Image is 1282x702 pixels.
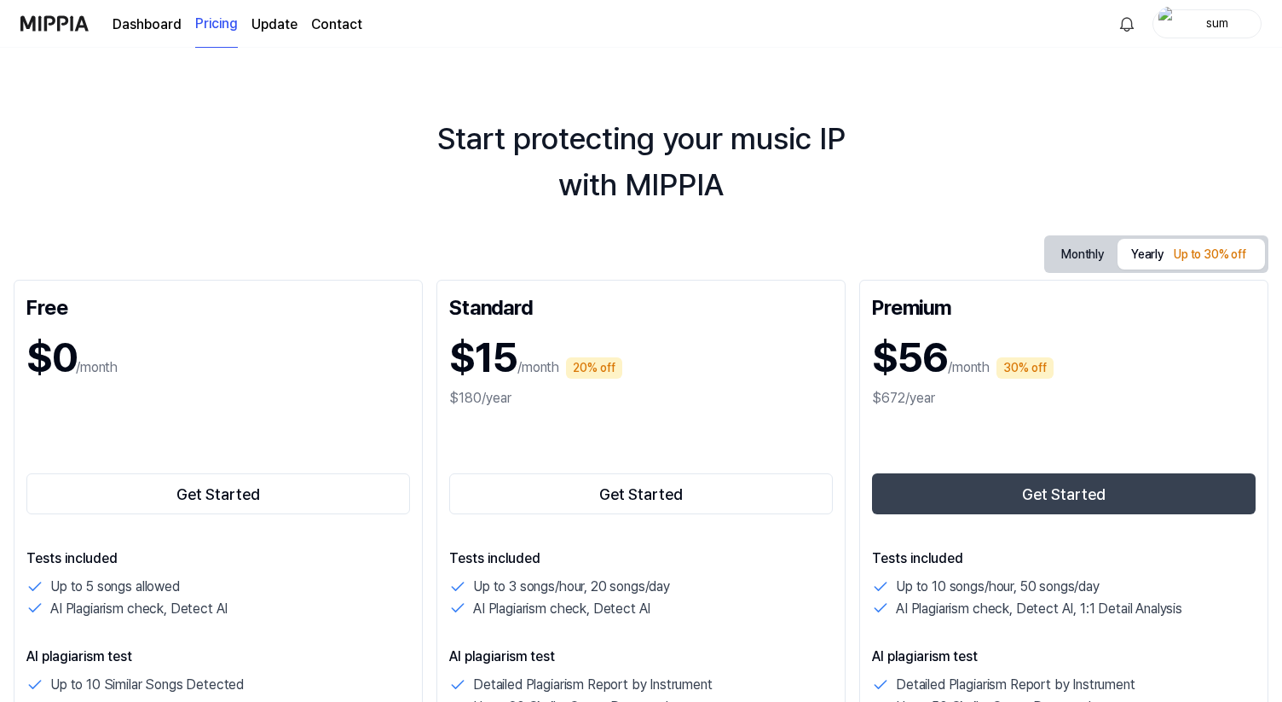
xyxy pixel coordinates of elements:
p: /month [76,357,118,378]
p: Tests included [872,548,1256,569]
p: AI Plagiarism check, Detect AI [50,598,228,620]
h1: $0 [26,327,76,388]
p: /month [948,357,990,378]
button: Get Started [449,473,833,514]
p: Detailed Plagiarism Report by Instrument [473,674,713,696]
button: Yearly [1117,239,1265,270]
h1: $15 [449,327,517,388]
p: /month [517,357,559,378]
p: AI Plagiarism check, Detect AI [473,598,650,620]
button: Get Started [26,473,410,514]
p: Tests included [26,548,410,569]
p: Up to 10 songs/hour, 50 songs/day [896,576,1100,598]
a: Get Started [26,470,410,518]
p: AI plagiarism test [872,647,1256,667]
a: Pricing [195,1,238,48]
img: 알림 [1117,14,1137,34]
p: AI Plagiarism check, Detect AI, 1:1 Detail Analysis [896,598,1182,620]
p: Detailed Plagiarism Report by Instrument [896,674,1135,696]
div: sum [1184,14,1250,32]
div: $180/year [449,388,833,409]
h1: $56 [872,327,948,388]
div: 20% off [566,357,622,379]
p: Up to 5 songs allowed [50,576,180,598]
button: Monthly [1048,239,1117,270]
a: Get Started [449,470,833,518]
div: Up to 30% off [1169,242,1251,268]
a: Dashboard [113,15,182,35]
a: Update [251,15,297,35]
button: profilesum [1152,9,1262,38]
div: Standard [449,293,833,320]
div: Free [26,293,410,320]
div: 30% off [996,357,1054,379]
img: profile [1158,7,1179,41]
a: Get Started [872,470,1256,518]
p: Tests included [449,548,833,569]
div: Premium [872,293,1256,320]
button: Get Started [872,473,1256,514]
p: AI plagiarism test [449,647,833,667]
p: Up to 10 Similar Songs Detected [50,674,244,696]
p: AI plagiarism test [26,647,410,667]
p: Up to 3 songs/hour, 20 songs/day [473,576,670,598]
a: Contact [311,15,362,35]
div: $672/year [872,388,1256,409]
